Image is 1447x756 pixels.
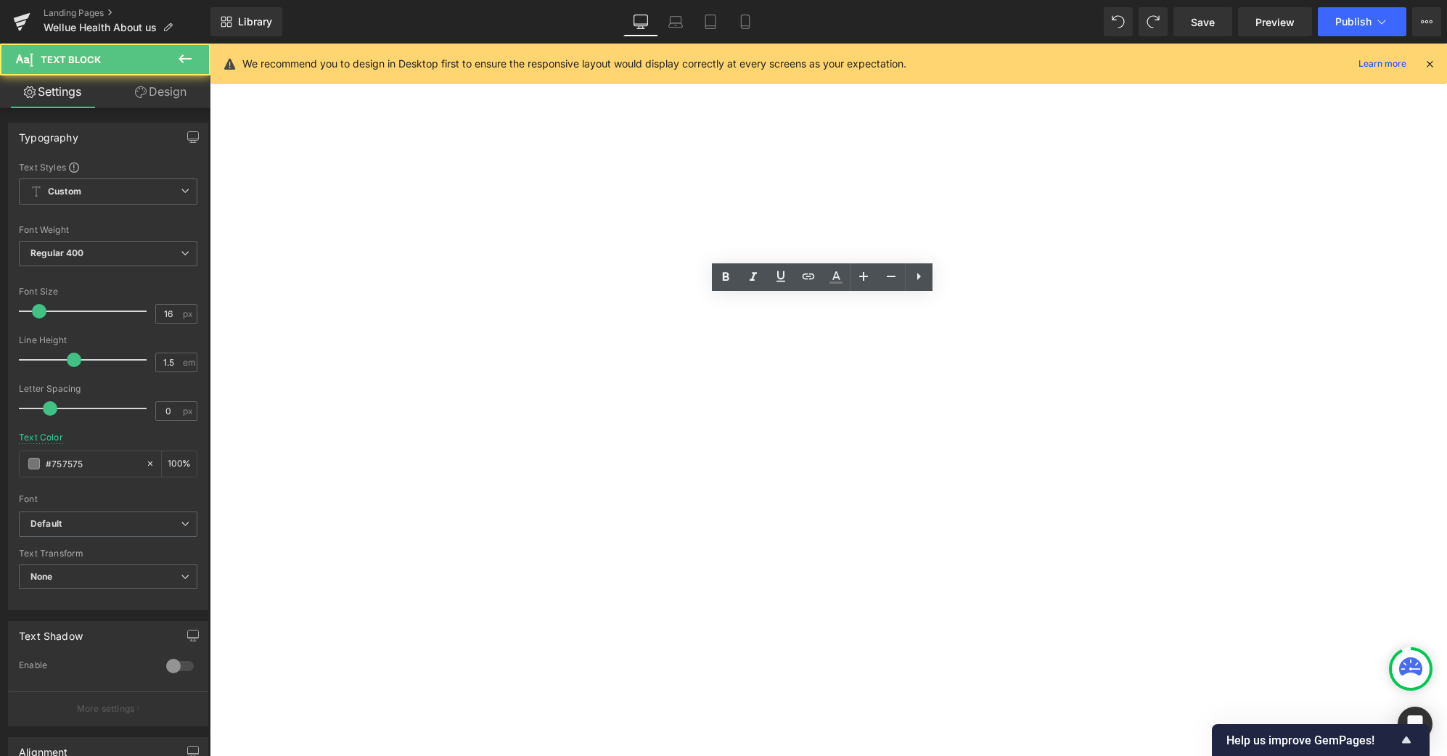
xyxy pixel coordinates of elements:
[9,691,208,726] button: More settings
[1353,55,1412,73] a: Learn more
[19,225,197,235] div: Font Weight
[19,287,197,297] div: Font Size
[46,456,139,472] input: Color
[77,702,135,715] p: More settings
[44,7,210,19] a: Landing Pages
[19,622,83,642] div: Text Shadow
[1318,7,1406,36] button: Publish
[623,7,658,36] a: Desktop
[1191,15,1215,30] span: Save
[183,309,195,319] span: px
[19,123,78,144] div: Typography
[19,432,63,443] div: Text Color
[1226,731,1415,749] button: Show survey - Help us improve GemPages!
[238,15,272,28] span: Library
[693,7,728,36] a: Tablet
[183,358,195,367] span: em
[1226,734,1398,747] span: Help us improve GemPages!
[19,161,197,173] div: Text Styles
[1139,7,1168,36] button: Redo
[30,571,53,582] b: None
[1398,707,1432,741] div: Open Intercom Messenger
[108,75,213,108] a: Design
[19,660,152,675] div: Enable
[1255,15,1295,30] span: Preview
[1238,7,1312,36] a: Preview
[162,451,197,477] div: %
[1412,7,1441,36] button: More
[1104,7,1133,36] button: Undo
[19,384,197,394] div: Letter Spacing
[44,22,157,33] span: Wellue Health About us
[1335,16,1372,28] span: Publish
[183,406,195,416] span: px
[19,548,197,559] div: Text Transform
[210,7,282,36] a: New Library
[19,335,197,345] div: Line Height
[658,7,693,36] a: Laptop
[242,56,906,72] p: We recommend you to design in Desktop first to ensure the responsive layout would display correct...
[30,518,62,530] i: Default
[48,186,81,198] b: Custom
[30,247,84,258] b: Regular 400
[41,54,101,65] span: Text Block
[728,7,763,36] a: Mobile
[19,494,197,504] div: Font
